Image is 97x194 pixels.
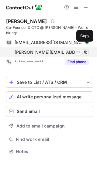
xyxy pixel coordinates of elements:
img: ContactOut v5.3.10 [6,4,43,11]
button: save-profile-one-click [6,77,93,88]
div: Save to List / ATS / CRM [17,80,83,85]
div: Co-Founder & CTO @ [PERSON_NAME] - We're hiring! [6,25,93,36]
button: Notes [6,147,93,156]
button: Reveal Button [65,59,89,65]
span: Add to email campaign [16,124,65,128]
span: Notes [16,149,91,154]
span: [PERSON_NAME][EMAIL_ADDRESS][DOMAIN_NAME] [15,49,84,55]
button: AI write personalized message [6,91,93,102]
div: [PERSON_NAME] [6,18,47,24]
span: [EMAIL_ADDRESS][DOMAIN_NAME] [15,40,84,45]
button: Find work email [6,135,93,144]
button: Send email [6,106,93,117]
span: Find work email [16,137,91,142]
button: Add to email campaign [6,121,93,131]
span: AI write personalized message [17,94,81,99]
span: Send email [17,109,40,114]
